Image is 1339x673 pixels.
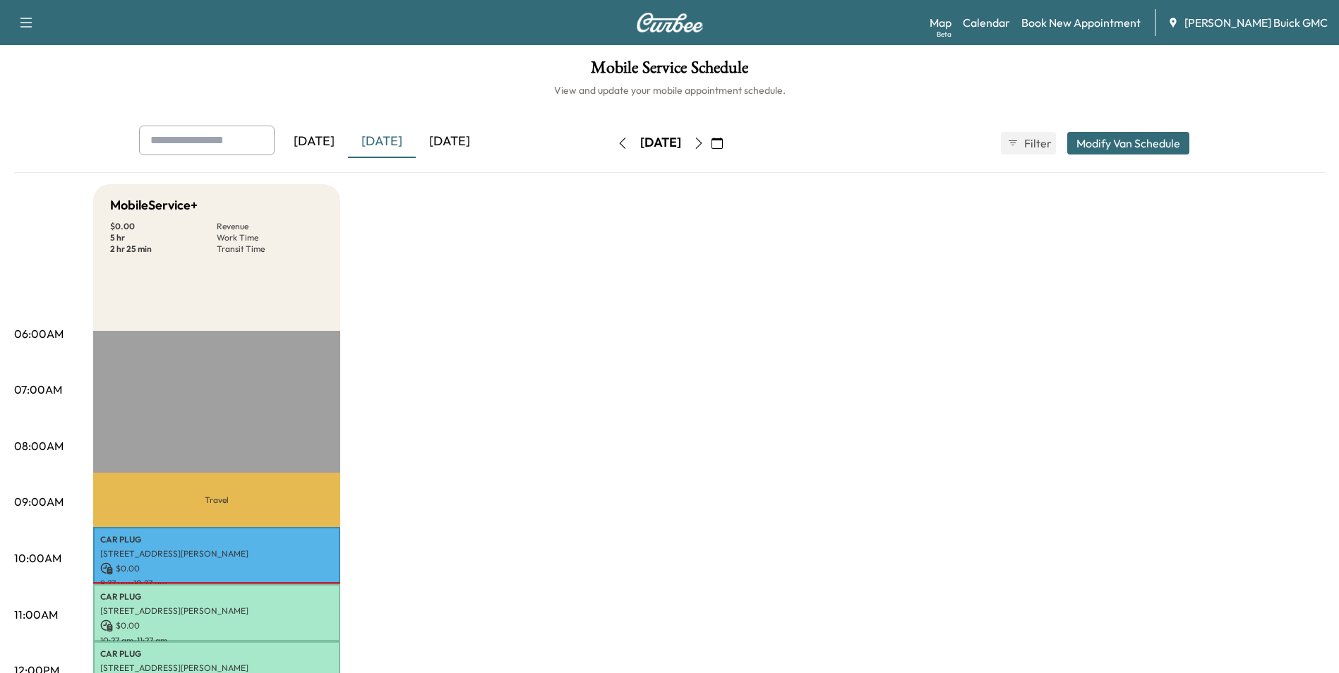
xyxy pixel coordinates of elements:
[100,635,333,646] p: 10:27 am - 11:27 am
[110,243,217,255] p: 2 hr 25 min
[348,126,416,158] div: [DATE]
[14,325,64,342] p: 06:00AM
[14,381,62,398] p: 07:00AM
[14,493,64,510] p: 09:00AM
[100,619,333,632] p: $ 0.00
[1024,135,1050,152] span: Filter
[14,437,64,454] p: 08:00AM
[640,134,681,152] div: [DATE]
[100,591,333,602] p: CAR PLUG
[14,83,1325,97] h6: View and update your mobile appointment schedule.
[217,221,323,232] p: Revenue
[110,232,217,243] p: 5 hr
[1001,132,1056,154] button: Filter
[110,195,198,215] h5: MobileService+
[1067,132,1189,154] button: Modify Van Schedule
[1021,14,1141,31] a: Book New Appointment
[217,243,323,255] p: Transit Time
[14,606,58,623] p: 11:00AM
[100,534,333,545] p: CAR PLUG
[100,548,333,559] p: [STREET_ADDRESS][PERSON_NAME]
[1184,14,1328,31] span: [PERSON_NAME] Buick GMC
[100,562,333,575] p: $ 0.00
[636,13,704,32] img: Curbee Logo
[14,550,61,566] p: 10:00AM
[930,14,951,31] a: MapBeta
[280,126,348,158] div: [DATE]
[110,221,217,232] p: $ 0.00
[963,14,1010,31] a: Calendar
[100,578,333,589] p: 9:27 am - 10:27 am
[14,59,1325,83] h1: Mobile Service Schedule
[937,29,951,40] div: Beta
[93,473,340,527] p: Travel
[416,126,484,158] div: [DATE]
[100,605,333,617] p: [STREET_ADDRESS][PERSON_NAME]
[217,232,323,243] p: Work Time
[100,648,333,660] p: CAR PLUG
